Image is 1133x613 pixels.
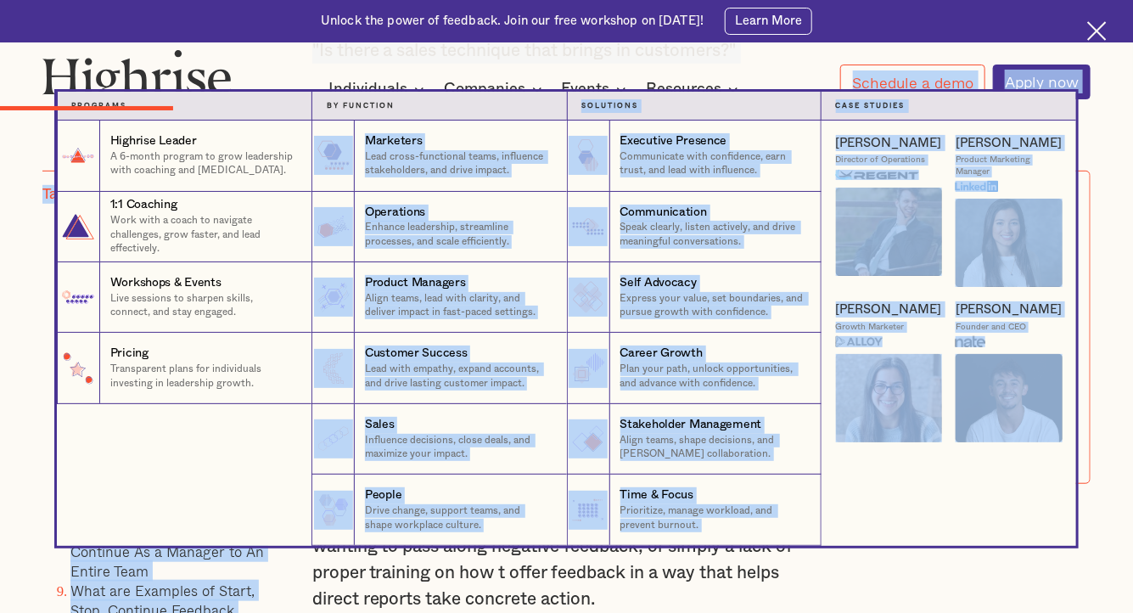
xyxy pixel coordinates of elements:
p: A 6-month program to grow leadership with coaching and [MEDICAL_DATA]. [110,150,298,178]
a: SalesInfluence decisions, close deals, and maximize your impact. [311,404,566,475]
div: Executive Presence [620,133,727,150]
div: Companies [444,79,525,99]
div: 1:1 Coaching [110,197,177,214]
img: Highrise logo [42,49,232,106]
div: Product Marketing Manager [956,155,1062,177]
div: Career Growth [620,346,703,363]
div: Communication [620,205,707,222]
p: Express your value, set boundaries, and pursue growth with confidence. [620,292,807,320]
a: Schedule a demo [840,65,985,99]
a: Highrise LeaderA 6-month program to grow leadership with coaching and [MEDICAL_DATA]. [57,121,311,191]
div: Director of Operations [836,155,926,166]
div: Highrise Leader [110,133,197,150]
div: Self Advocacy [620,275,697,292]
a: [PERSON_NAME] [836,135,942,151]
p: Live sessions to sharpen skills, connect, and stay engaged. [110,292,298,320]
div: Operations [365,205,425,222]
div: Time & Focus [620,487,694,504]
a: Apply now [993,65,1091,99]
a: Learn More [725,8,812,35]
strong: Programs [71,102,126,110]
p: Influence decisions, close deals, and maximize your impact. [365,434,552,462]
p: Lead cross-functional teams, influence stakeholders, and drive impact. [365,150,552,178]
a: Workshops & EventsLive sessions to sharpen skills, connect, and stay engaged. [57,262,311,333]
a: CommunicationSpeak clearly, listen actively, and drive meaningful conversations. [567,192,822,262]
div: Events [561,79,609,99]
p: Lead with empathy, expand accounts, and drive lasting customer impact. [365,363,552,391]
p: Prioritize, manage workload, and prevent burnout. [620,504,807,532]
div: Product Managers [365,275,465,292]
div: Resources [646,79,721,99]
a: PeopleDrive change, support teams, and shape workplace culture. [311,475,566,545]
div: Sales [365,417,395,434]
a: [PERSON_NAME] [956,301,1062,318]
a: Career GrowthPlan your path, unlock opportunities, and advance with confidence. [567,333,822,403]
a: Executive PresenceCommunicate with confidence, earn trust, and lead with influence. [567,121,822,191]
div: Customer Success [365,346,467,363]
div: Individuals [328,79,407,99]
div: Founder and CEO [956,322,1026,333]
a: OperationsEnhance leadership, streamline processes, and scale efficiently. [311,192,566,262]
a: [PERSON_NAME] [956,135,1062,151]
div: Stakeholder Management [620,417,762,434]
div: Individuals [328,79,429,99]
div: Events [561,79,631,99]
strong: Case Studies [836,102,906,110]
a: Customer SuccessLead with empathy, expand accounts, and drive lasting customer impact. [311,333,566,403]
p: Speak clearly, listen actively, and drive meaningful conversations. [620,221,807,249]
p: Enhance leadership, streamline processes, and scale efficiently. [365,221,552,249]
p: Work with a coach to navigate challenges, grow faster, and lead effectively. [110,214,298,256]
p: Align teams, lead with clarity, and deliver impact in fast-paced settings. [365,292,552,320]
img: Cross icon [1087,21,1107,41]
a: Stakeholder ManagementAlign teams, shape decisions, and [PERSON_NAME] collaboration. [567,404,822,475]
strong: Solutions [581,102,638,110]
p: Plan your path, unlock opportunities, and advance with confidence. [620,363,807,391]
p: Communicate with confidence, earn trust, and lead with influence. [620,150,807,178]
div: Resources [646,79,743,99]
a: Self AdvocacyExpress your value, set boundaries, and pursue growth with confidence. [567,262,822,333]
div: Marketers [365,133,422,150]
p: Align teams, shape decisions, and [PERSON_NAME] collaboration. [620,434,807,462]
div: Growth Marketer [836,322,905,333]
a: Product ManagersAlign teams, lead with clarity, and deliver impact in fast-paced settings. [311,262,566,333]
a: PricingTransparent plans for individuals investing in leadership growth. [57,333,311,403]
div: People [365,487,401,504]
div: Unlock the power of feedback. Join our free workshop on [DATE]! [321,13,704,30]
a: [PERSON_NAME] [836,301,942,318]
strong: by function [327,102,395,110]
a: Performing a Start, Stop, Continue As a Manager to An Entire Team [70,520,264,581]
div: Pricing [110,346,149,363]
p: Transparent plans for individuals investing in leadership growth. [110,363,298,391]
a: MarketersLead cross-functional teams, influence stakeholders, and drive impact. [311,121,566,191]
div: Companies [444,79,547,99]
a: Time & FocusPrioritize, manage workload, and prevent burnout. [567,475,822,545]
p: Drive change, support teams, and shape workplace culture. [365,504,552,532]
a: 1:1 CoachingWork with a coach to navigate challenges, grow faster, and lead effectively. [57,192,311,262]
div: Workshops & Events [110,275,222,292]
